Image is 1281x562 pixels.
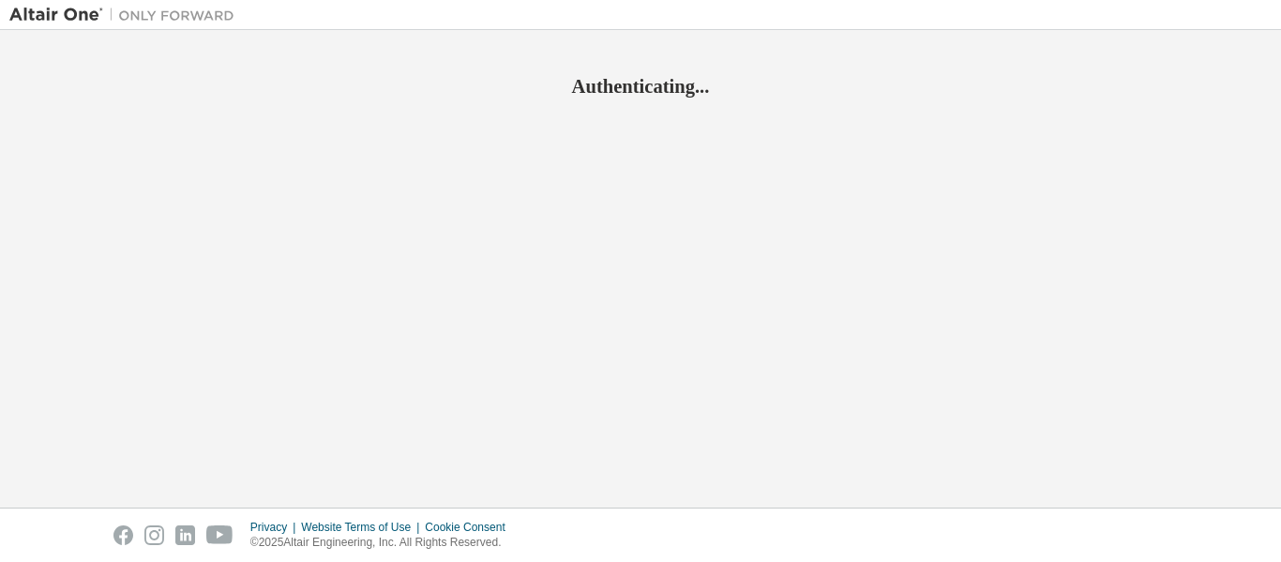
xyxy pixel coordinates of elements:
[175,525,195,545] img: linkedin.svg
[9,74,1272,99] h2: Authenticating...
[250,520,301,535] div: Privacy
[250,535,517,551] p: © 2025 Altair Engineering, Inc. All Rights Reserved.
[113,525,133,545] img: facebook.svg
[9,6,244,24] img: Altair One
[206,525,234,545] img: youtube.svg
[301,520,425,535] div: Website Terms of Use
[425,520,516,535] div: Cookie Consent
[144,525,164,545] img: instagram.svg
